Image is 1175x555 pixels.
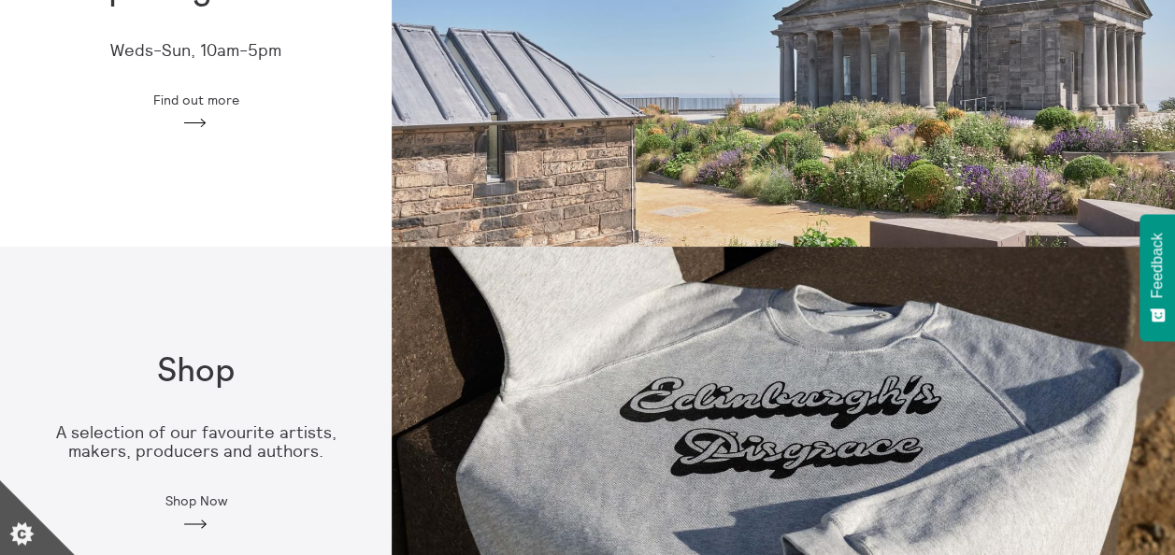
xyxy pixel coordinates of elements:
[165,493,226,508] span: Shop Now
[157,352,235,391] h1: Shop
[152,92,238,107] span: Find out more
[110,41,281,61] p: Weds-Sun, 10am-5pm
[30,423,362,462] p: A selection of our favourite artists, makers, producers and authors.
[1139,214,1175,341] button: Feedback - Show survey
[1149,233,1166,298] span: Feedback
